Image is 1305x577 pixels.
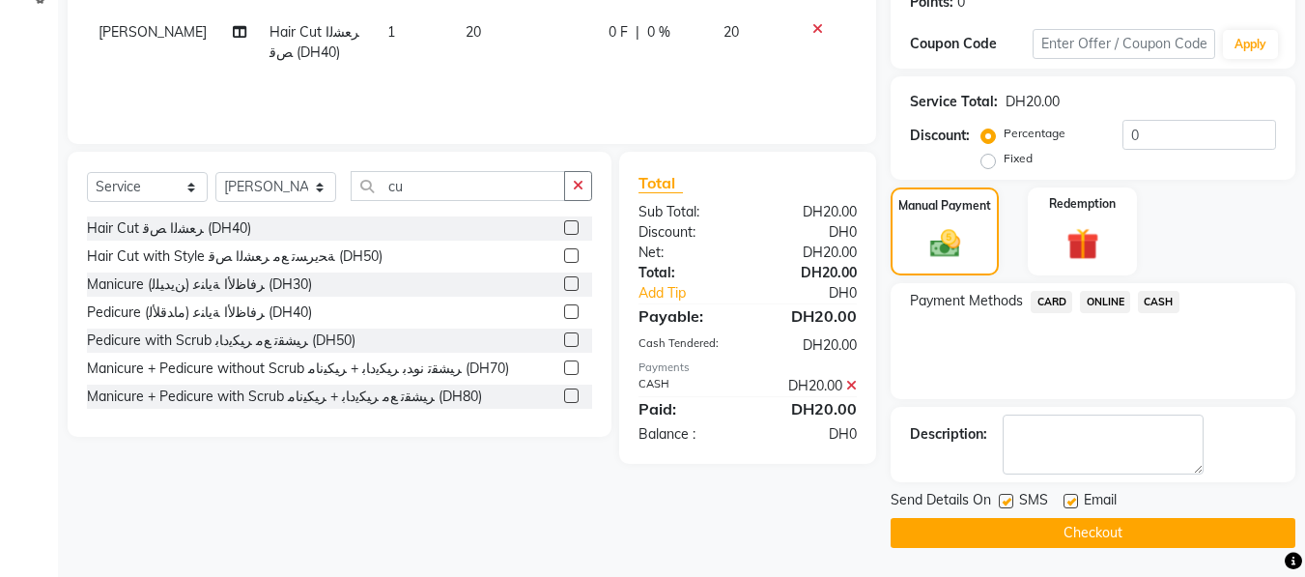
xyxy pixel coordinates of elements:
[624,424,748,445] div: Balance :
[609,22,628,43] span: 0 F
[748,243,871,263] div: DH20.00
[624,376,748,396] div: CASH
[1084,490,1117,514] span: Email
[99,23,207,41] span: [PERSON_NAME]
[624,335,748,356] div: Cash Tendered:
[910,126,970,146] div: Discount:
[748,263,871,283] div: DH20.00
[624,397,748,420] div: Paid:
[748,397,871,420] div: DH20.00
[87,331,355,351] div: Pedicure with Scrub ﺮﻴﺸﻘﺗ ﻊﻣ ﺮﻴﻜﻳدﺎﺑ (DH50)
[748,202,871,222] div: DH20.00
[1138,291,1179,313] span: CASH
[87,218,251,239] div: Hair Cut ﺮﻌﺸﻟا ﺺﻗ (DH40)
[1004,150,1033,167] label: Fixed
[910,291,1023,311] span: Payment Methods
[891,490,991,514] span: Send Details On
[748,222,871,243] div: DH0
[921,226,970,261] img: _cash.svg
[624,243,748,263] div: Net:
[1033,29,1215,59] input: Enter Offer / Coupon Code
[624,202,748,222] div: Sub Total:
[1019,490,1048,514] span: SMS
[1049,195,1116,213] label: Redemption
[466,23,481,41] span: 20
[636,22,639,43] span: |
[387,23,395,41] span: 1
[748,335,871,356] div: DH20.00
[1223,30,1278,59] button: Apply
[910,424,987,445] div: Description:
[910,92,998,112] div: Service Total:
[1006,92,1060,112] div: DH20.00
[891,518,1295,548] button: Checkout
[748,376,871,396] div: DH20.00
[1057,224,1109,264] img: _gift.svg
[723,23,739,41] span: 20
[638,173,683,193] span: Total
[87,274,312,295] div: Manicure (ﻦﻳﺪﻴﻠﻟ) ﺮﻓﺎﻇﻷا ﺔﻳﺎﻨﻋ (DH30)
[87,303,312,323] div: Pedicure (ماﺪﻗﻸﻟ) ﺮﻓﺎﻇﻷا ﺔﻳﺎﻨﻋ (DH40)
[647,22,670,43] span: 0 %
[748,304,871,328] div: DH20.00
[624,283,768,303] a: Add Tip
[624,263,748,283] div: Total:
[270,23,359,61] span: Hair Cut ﺮﻌﺸﻟا ﺺﻗ (DH40)
[769,283,872,303] div: DH0
[624,304,748,328] div: Payable:
[87,246,383,267] div: Hair Cut with Style ﺔﺤﻳﺮﺴﺗ ﻊﻣ ﺮﻌﺸﻟا ﺺﻗ (DH50)
[748,424,871,445] div: DH0
[624,222,748,243] div: Discount:
[638,360,857,376] div: Payments
[910,34,1032,54] div: Coupon Code
[87,387,482,407] div: Manicure + Pedicure with Scrub ﺮﻴﺸﻘﺗ ﻊﻣ ﺮﻴﻜﻳدﺎﺑ + ﺮﻴﻜﻴﻧﺎﻣ (DH80)
[898,197,991,215] label: Manual Payment
[1031,291,1072,313] span: CARD
[1080,291,1130,313] span: ONLINE
[87,359,509,379] div: Manicure + Pedicure without Scrub ﺮﻴﺸﻘﺗ نوﺪﺑ ﺮﻴﻜﻳدﺎﺑ + ﺮﻴﻜﻴﻧﺎﻣ (DH70)
[1004,125,1065,142] label: Percentage
[351,171,565,201] input: Search or Scan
